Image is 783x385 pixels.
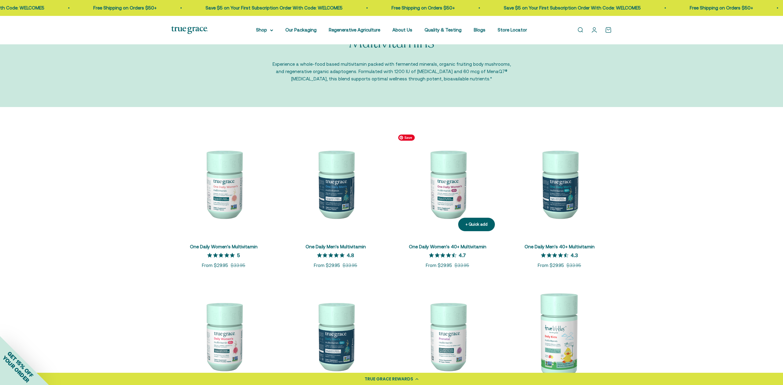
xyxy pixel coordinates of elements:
a: About Us [392,27,412,32]
compare-at-price: $33.95 [231,262,245,269]
span: YOUR ORDER [1,354,31,384]
a: One Daily Women's 40+ Multivitamin [409,244,486,249]
span: 5 out 5 stars rating in total 4 reviews [207,251,237,260]
compare-at-price: $33.95 [566,262,581,269]
p: Save $5 on Your First Subscription Order With Code: WELCOME5 [206,4,343,12]
a: Regenerative Agriculture [329,27,380,32]
img: We select ingredients that play a concrete role in true health, and we include them at effective ... [171,131,276,236]
p: 5 [237,252,240,258]
sale-price: From $29.95 [538,262,564,269]
img: One Daily Men's Multivitamin [283,131,388,236]
a: Free Shipping on Orders $50+ [93,5,157,10]
a: Store Locator [498,27,527,32]
a: One Daily Women's Multivitamin [190,244,258,249]
sale-price: From $29.95 [426,262,452,269]
span: 4.8 out 5 stars rating in total 4 reviews [317,251,347,260]
a: Free Shipping on Orders $50+ [391,5,455,10]
a: Our Packaging [285,27,317,32]
compare-at-price: $33.95 [343,262,357,269]
a: One Daily Men's 40+ Multivitamin [525,244,595,249]
p: 4.7 [459,252,466,258]
p: Multivitamins [349,35,434,51]
span: GET 15% OFF [6,350,35,379]
summary: Shop [256,26,273,34]
button: + Quick add [458,218,495,231]
div: TRUE GRACE REWARDS [365,376,413,382]
a: Blogs [474,27,485,32]
a: One Daily Men's Multivitamin [306,244,366,249]
sale-price: From $29.95 [202,262,228,269]
div: + Quick add [466,221,488,228]
img: One Daily Men's 40+ Multivitamin [507,131,612,236]
a: Free Shipping on Orders $50+ [690,5,753,10]
span: 4.7 out 5 stars rating in total 21 reviews [429,251,459,260]
img: Daily Multivitamin for Immune Support, Energy, Daily Balance, and Healthy Bone Support* Vitamin A... [395,131,500,236]
span: Save [398,135,415,141]
compare-at-price: $33.95 [455,262,469,269]
p: Experience a whole-food based multivitamin packed with fermented minerals, organic fruiting body ... [272,61,511,83]
p: 4.8 [347,252,354,258]
sale-price: From $29.95 [314,262,340,269]
p: Save $5 on Your First Subscription Order With Code: WELCOME5 [504,4,641,12]
span: 4.3 out 5 stars rating in total 3 reviews [541,251,571,260]
p: 4.3 [571,252,578,258]
a: Quality & Testing [425,27,462,32]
